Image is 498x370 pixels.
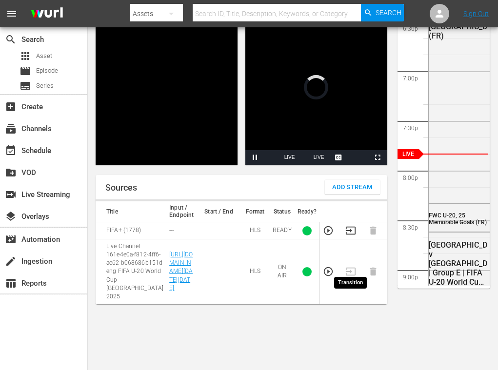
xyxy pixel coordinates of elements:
[96,222,166,239] td: FIFA+ (1778)
[245,10,387,165] div: Video Player
[23,2,70,25] img: ans4CAIJ8jUAAAAAAAAAAAAAAAAAAAAAAAAgQb4GAAAAAAAAAAAAAAAAAAAAAAAAJMjXAAAAAAAAAAAAAAAAAAAAAAAAgAT5G...
[284,150,295,165] div: LIVE
[5,255,17,267] span: Ingestion
[5,234,17,245] span: Automation
[5,277,17,289] span: Reports
[20,65,31,77] span: Episode
[429,240,488,287] div: [GEOGRAPHIC_DATA] v [GEOGRAPHIC_DATA] | Group E | FIFA U-20 World Cup [GEOGRAPHIC_DATA] 2025™ (FR)
[5,123,17,135] span: Channels
[96,239,166,304] td: Live Channel 161e4e0a-f812-4ff6-ae62-b068686b151d eng FIFA U-20 World Cup [GEOGRAPHIC_DATA] 2025
[169,251,193,292] a: [URL][DOMAIN_NAME][DATE][DATE]
[5,189,17,200] span: Live Streaming
[5,167,17,178] span: VOD
[20,50,31,62] span: Asset
[36,66,58,76] span: Episode
[105,183,137,193] h1: Sources
[332,182,373,193] span: Add Stream
[309,150,329,165] button: Seek to live, currently behind live
[361,4,404,21] button: Search
[36,81,54,91] span: Series
[5,145,17,156] span: Schedule
[166,201,197,222] th: Input / Endpoint
[295,201,320,222] th: Ready?
[329,150,348,165] button: Captions
[5,34,17,45] span: Search
[240,201,270,222] th: Format
[314,155,324,160] span: LIVE
[325,180,380,195] button: Add Stream
[96,201,166,222] th: Title
[368,150,387,165] button: Fullscreen
[240,222,270,239] td: HLS
[5,101,17,113] span: Create
[463,10,489,18] a: Sign Out
[323,266,334,277] button: Preview Stream
[270,201,295,222] th: Status
[429,212,487,226] span: FWC U-20, 25 Memorable Goals (FR)
[348,150,368,165] button: Picture-in-Picture
[376,4,401,21] span: Search
[20,80,31,92] span: Series
[240,239,270,304] td: HLS
[96,10,238,165] div: Video Player
[197,201,241,222] th: Start / End
[6,8,18,19] span: menu
[270,239,295,304] td: ON AIR
[270,222,295,239] td: READY
[5,211,17,222] span: Overlays
[36,51,52,61] span: Asset
[245,150,265,165] button: Pause
[166,222,197,239] td: ---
